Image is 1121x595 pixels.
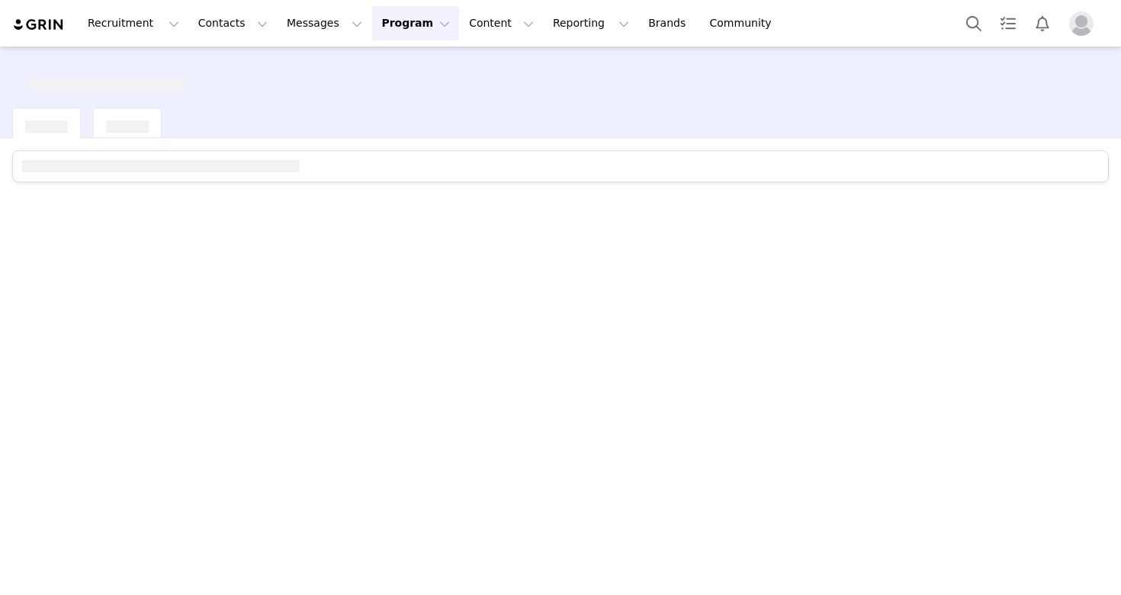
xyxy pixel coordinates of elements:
button: Program [372,6,459,40]
button: Profile [1060,11,1109,36]
a: Tasks [991,6,1025,40]
button: Notifications [1026,6,1059,40]
img: placeholder-profile.jpg [1069,11,1094,36]
button: Content [460,6,543,40]
div: [object Object] [27,65,186,89]
button: Search [957,6,991,40]
button: Messages [278,6,371,40]
img: grin logo [12,18,66,32]
a: Brands [639,6,699,40]
button: Recruitment [79,6,188,40]
button: Contacts [189,6,277,40]
button: Reporting [544,6,638,40]
div: [object Object] [25,108,68,133]
a: Community [701,6,788,40]
div: [object Object] [106,108,149,133]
